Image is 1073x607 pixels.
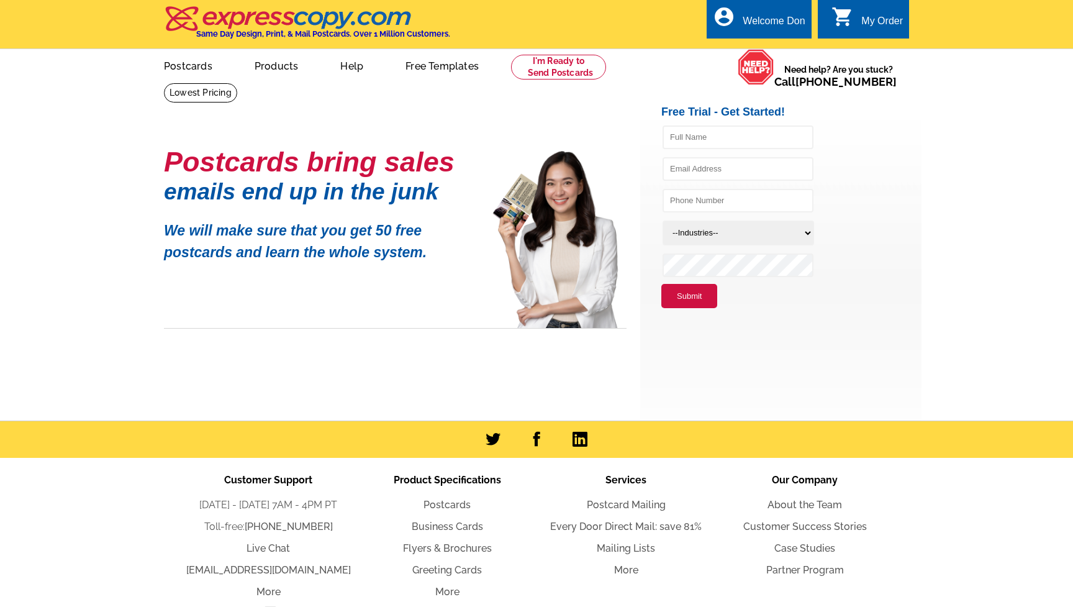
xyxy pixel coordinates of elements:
[386,50,499,80] a: Free Templates
[435,586,460,598] a: More
[412,521,483,532] a: Business Cards
[743,16,805,33] div: Welcome Don
[164,211,474,263] p: We will make sure that you get 50 free postcards and learn the whole system.
[661,284,717,309] button: Submit
[179,519,358,534] li: Toll-free:
[831,14,903,29] a: shopping_cart My Order
[196,29,450,39] h4: Same Day Design, Print, & Mail Postcards. Over 1 Million Customers.
[164,151,474,173] h1: Postcards bring sales
[795,75,897,88] a: [PHONE_NUMBER]
[772,474,838,486] span: Our Company
[247,542,290,554] a: Live Chat
[605,474,646,486] span: Services
[861,16,903,33] div: My Order
[663,189,813,212] input: Phone Number
[144,50,232,80] a: Postcards
[597,542,655,554] a: Mailing Lists
[738,49,774,85] img: help
[224,474,312,486] span: Customer Support
[774,63,903,88] span: Need help? Are you stuck?
[256,586,281,598] a: More
[179,498,358,513] li: [DATE] - [DATE] 7AM - 4PM PT
[663,157,813,181] input: Email Address
[774,542,835,554] a: Case Studies
[320,50,383,80] a: Help
[766,564,844,576] a: Partner Program
[245,521,333,532] a: [PHONE_NUMBER]
[743,521,867,532] a: Customer Success Stories
[186,564,351,576] a: [EMAIL_ADDRESS][DOMAIN_NAME]
[403,542,492,554] a: Flyers & Brochures
[235,50,319,80] a: Products
[164,15,450,39] a: Same Day Design, Print, & Mail Postcards. Over 1 Million Customers.
[164,185,474,198] h1: emails end up in the junk
[412,564,482,576] a: Greeting Cards
[831,6,854,28] i: shopping_cart
[713,6,735,28] i: account_circle
[774,75,897,88] span: Call
[663,126,813,149] input: Full Name
[550,521,702,532] a: Every Door Direct Mail: save 81%
[587,499,666,511] a: Postcard Mailing
[394,474,501,486] span: Product Specifications
[661,106,921,119] h2: Free Trial - Get Started!
[423,499,471,511] a: Postcards
[614,564,638,576] a: More
[767,499,842,511] a: About the Team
